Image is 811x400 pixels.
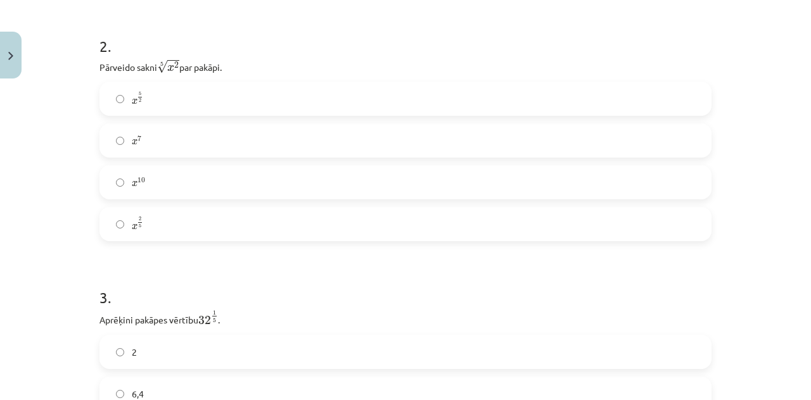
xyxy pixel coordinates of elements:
[137,178,145,184] span: 10
[213,310,216,315] span: 1
[99,266,712,306] h1: 3 .
[132,181,137,187] span: x
[99,309,712,327] p: Aprēķini pakāpes vērtību .
[167,65,174,72] span: x
[99,15,712,54] h1: 2 .
[116,348,124,356] input: 2
[213,318,216,323] span: 5
[139,92,141,96] span: 5
[174,62,179,68] span: 2
[99,58,712,74] p: Pārveido sakni par pakāpi.
[157,60,167,73] span: √
[139,217,141,221] span: 2
[132,346,137,359] span: 2
[139,99,141,103] span: 2
[137,136,141,142] span: 7
[132,224,137,230] span: x
[116,390,124,398] input: 6,4
[132,139,137,145] span: x
[139,224,141,228] span: 5
[198,316,211,325] span: 32
[8,52,13,60] img: icon-close-lesson-0947bae3869378f0d4975bcd49f059093ad1ed9edebbc8119c70593378902aed.svg
[132,99,137,104] span: x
